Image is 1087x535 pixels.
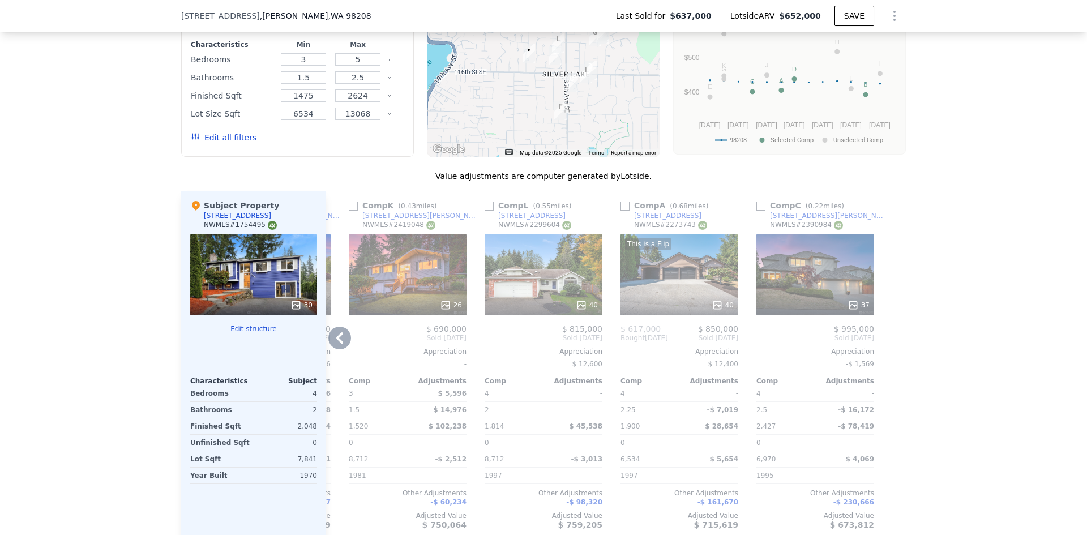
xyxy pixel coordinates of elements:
[846,455,874,463] span: $ 4,069
[485,439,489,447] span: 0
[387,112,392,117] button: Clear
[833,136,883,144] text: Unselected Comp
[588,149,604,156] a: Terms (opens in new tab)
[818,468,874,483] div: -
[410,468,467,483] div: -
[349,511,467,520] div: Adjusted Value
[256,468,317,483] div: 1970
[181,170,906,182] div: Value adjustments are computer generated by Lotside .
[708,360,738,368] span: $ 12,400
[438,390,467,397] span: $ 5,596
[254,376,317,386] div: Subject
[572,360,602,368] span: $ 12,600
[792,66,797,72] text: D
[756,347,874,356] div: Appreciation
[426,324,467,333] span: $ 690,000
[756,489,874,498] div: Other Adjustments
[665,202,713,210] span: ( miles)
[784,121,805,129] text: [DATE]
[707,406,738,414] span: -$ 7,019
[708,83,712,90] text: E
[505,149,513,155] button: Keyboard shortcuts
[408,376,467,386] div: Adjustments
[673,202,688,210] span: 0.68
[349,422,368,430] span: 1,520
[523,44,535,63] div: 11425 31st Ave SE
[620,439,625,447] span: 0
[349,468,405,483] div: 1981
[801,202,849,210] span: ( miles)
[620,324,661,333] span: $ 617,000
[387,58,392,62] button: Clear
[770,211,888,220] div: [STREET_ADDRESS][PERSON_NAME]
[562,221,571,230] img: NWMLS Logo
[698,324,738,333] span: $ 850,000
[429,422,467,430] span: $ 102,238
[433,406,467,414] span: $ 14,976
[485,333,602,343] span: Sold [DATE]
[485,455,504,463] span: 8,712
[730,10,779,22] span: Lotside ARV
[349,356,467,372] div: -
[730,136,747,144] text: 98208
[485,511,602,520] div: Adjusted Value
[848,299,870,311] div: 37
[756,455,776,463] span: 6,970
[362,211,480,220] div: [STREET_ADDRESS][PERSON_NAME]
[430,142,468,157] img: Google
[634,211,701,220] div: [STREET_ADDRESS]
[750,78,755,85] text: C
[498,211,566,220] div: [STREET_ADDRESS]
[756,121,777,129] text: [DATE]
[349,489,467,498] div: Other Adjustments
[554,101,567,120] div: 12107 34th Ave SE
[756,468,813,483] div: 1995
[698,221,707,230] img: NWMLS Logo
[562,324,602,333] span: $ 815,000
[349,347,467,356] div: Appreciation
[770,220,843,230] div: NWMLS # 2390984
[430,498,467,506] span: -$ 60,234
[634,220,707,230] div: NWMLS # 2273743
[668,333,738,343] span: Sold [DATE]
[546,435,602,451] div: -
[834,324,874,333] span: $ 995,000
[620,347,738,356] div: Appreciation
[485,390,489,397] span: 4
[190,324,317,333] button: Edit structure
[435,455,467,463] span: -$ 2,512
[349,333,467,343] span: Sold [DATE]
[620,468,677,483] div: 1997
[833,498,874,506] span: -$ 230,666
[181,10,260,22] span: [STREET_ADDRESS]
[543,376,602,386] div: Adjustments
[190,386,251,401] div: Bedrooms
[569,422,602,430] span: $ 45,538
[190,402,251,418] div: Bathrooms
[694,520,738,529] span: $ 715,619
[684,54,700,62] text: $500
[883,5,906,27] button: Show Options
[756,333,874,343] span: Sold [DATE]
[387,76,392,80] button: Clear
[485,489,602,498] div: Other Adjustments
[756,390,761,397] span: 4
[620,333,645,343] span: Bought
[485,376,543,386] div: Comp
[812,121,833,129] text: [DATE]
[779,11,821,20] span: $652,000
[779,77,784,84] text: A
[349,455,368,463] span: 8,712
[485,200,576,211] div: Comp L
[190,376,254,386] div: Characteristics
[190,451,251,467] div: Lot Sqft
[191,132,256,143] button: Edit all filters
[190,435,251,451] div: Unfinished Sqft
[440,299,462,311] div: 26
[349,390,353,397] span: 3
[589,27,601,46] div: 11220 38th Dr SE
[349,200,441,211] div: Comp K
[584,61,597,80] div: 11617 37th Dr SE
[625,238,671,250] div: This is a Flip
[756,439,761,447] span: 0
